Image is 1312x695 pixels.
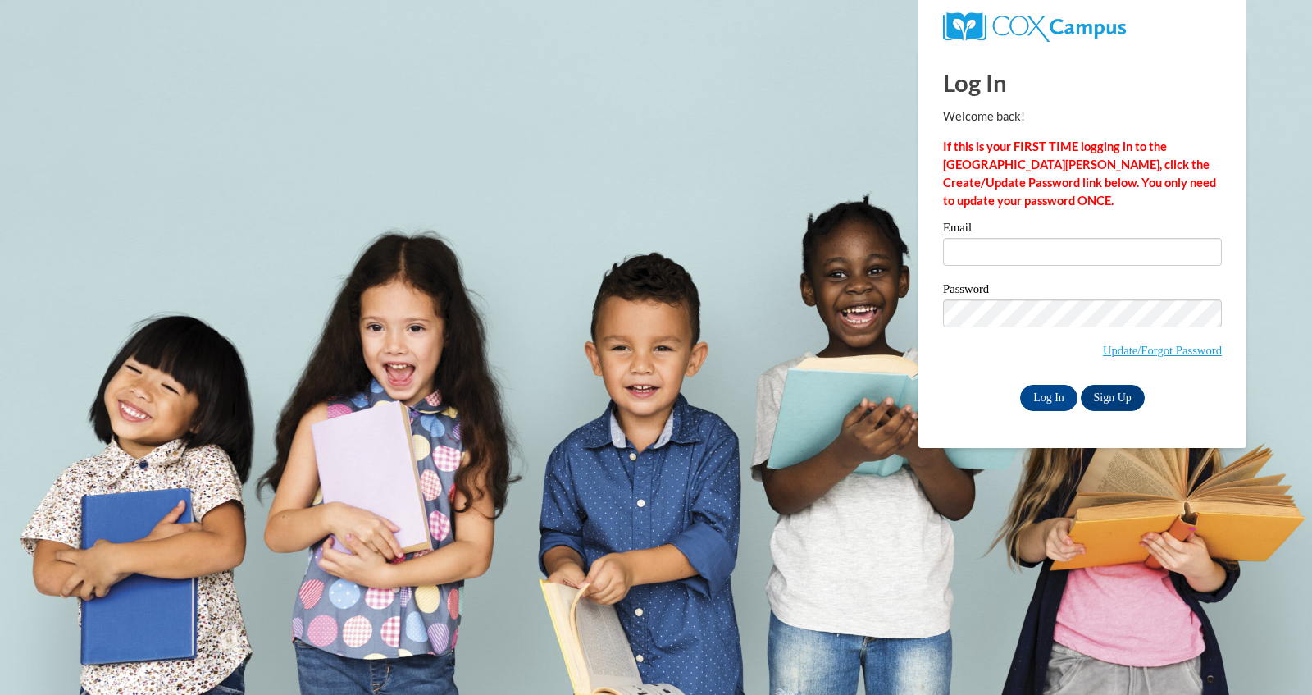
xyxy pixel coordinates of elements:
img: COX Campus [943,12,1126,42]
strong: If this is your FIRST TIME logging in to the [GEOGRAPHIC_DATA][PERSON_NAME], click the Create/Upd... [943,139,1216,208]
a: COX Campus [943,19,1126,33]
a: Sign Up [1081,385,1145,411]
h1: Log In [943,66,1222,99]
a: Update/Forgot Password [1103,344,1222,357]
p: Welcome back! [943,107,1222,126]
input: Log In [1020,385,1077,411]
label: Password [943,283,1222,299]
label: Email [943,222,1222,238]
